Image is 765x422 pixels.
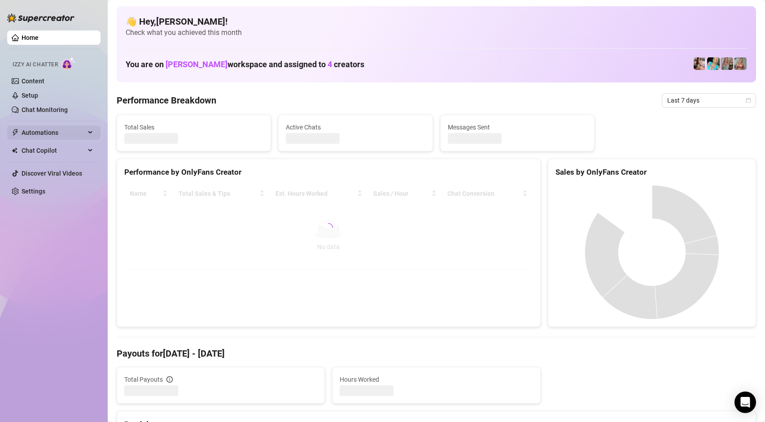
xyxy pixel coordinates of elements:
[126,28,747,38] span: Check what you achieved this month
[61,57,75,70] img: AI Chatter
[22,34,39,41] a: Home
[22,125,85,140] span: Automations
[746,98,751,103] span: calendar
[22,188,45,195] a: Settings
[124,375,163,384] span: Total Payouts
[340,375,533,384] span: Hours Worked
[667,94,751,107] span: Last 7 days
[22,170,82,177] a: Discover Viral Videos
[7,13,74,22] img: logo-BBDzfeDw.svg
[117,94,216,107] h4: Performance Breakdown
[13,60,58,69] span: Izzy AI Chatter
[126,60,364,69] h1: You are on workspace and assigned to creators
[117,347,756,360] h4: Payouts for [DATE] - [DATE]
[734,392,756,413] div: Open Intercom Messenger
[555,166,748,178] div: Sales by OnlyFans Creator
[124,122,263,132] span: Total Sales
[22,78,44,85] a: Content
[124,166,533,178] div: Performance by OnlyFans Creator
[448,122,587,132] span: Messages Sent
[166,376,173,383] span: info-circle
[12,129,19,136] span: thunderbolt
[721,57,733,70] img: Laura
[22,106,68,113] a: Chat Monitoring
[166,60,227,69] span: [PERSON_NAME]
[286,122,425,132] span: Active Chats
[126,15,747,28] h4: 👋 Hey, [PERSON_NAME] !
[323,222,334,233] span: loading
[22,143,85,158] span: Chat Copilot
[12,147,17,154] img: Chat Copilot
[694,57,706,70] img: Mishamai
[734,57,747,70] img: Laura
[707,57,720,70] img: Emily
[328,60,332,69] span: 4
[22,92,38,99] a: Setup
